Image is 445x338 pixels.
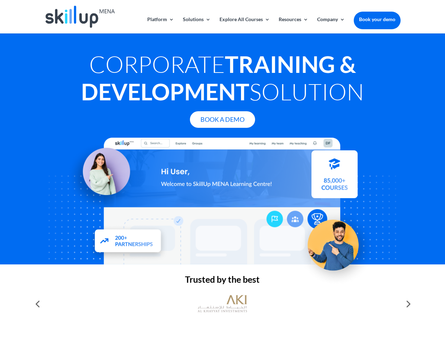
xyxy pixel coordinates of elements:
[190,111,255,128] a: Book A Demo
[87,223,169,261] img: Partners - SkillUp Mena
[45,6,115,28] img: Skillup Mena
[147,17,174,33] a: Platform
[328,262,445,338] iframe: Chat Widget
[354,12,401,27] a: Book your demo
[220,17,270,33] a: Explore All Courses
[317,17,345,33] a: Company
[279,17,308,33] a: Resources
[183,17,211,33] a: Solutions
[44,50,400,109] h1: Corporate Solution
[297,205,376,283] img: Upskill your workforce - SkillUp
[44,275,400,287] h2: Trusted by the best
[81,50,356,105] strong: Training & Development
[66,140,137,211] img: Learning Management Solution - SkillUp
[311,153,358,201] img: Courses library - SkillUp MENA
[198,292,247,316] img: al khayyat investments logo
